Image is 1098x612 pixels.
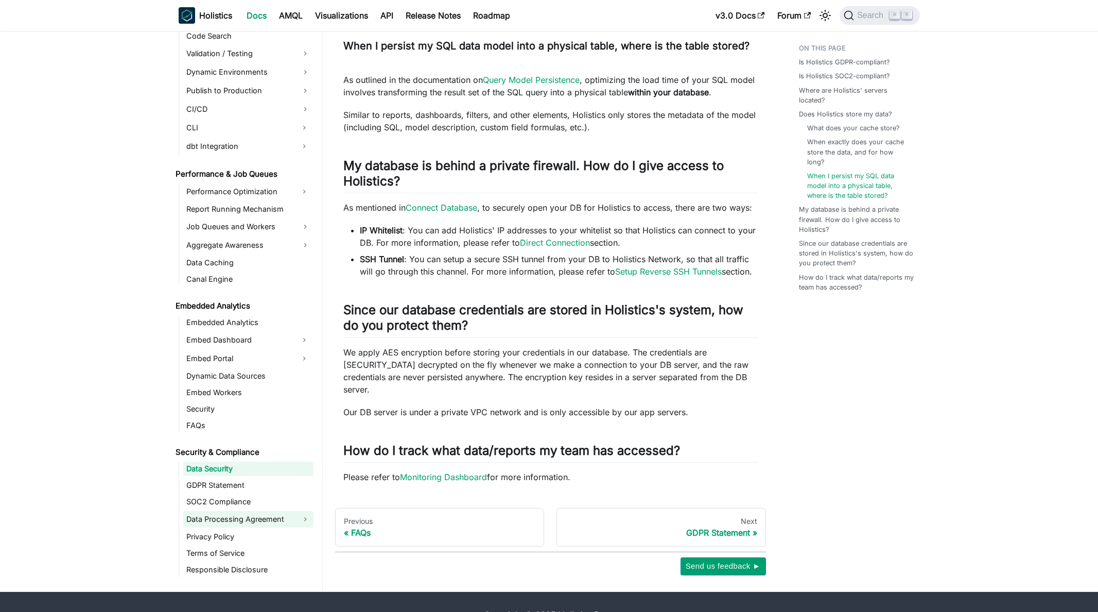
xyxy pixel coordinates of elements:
[807,137,910,167] a: When exactly does your cache store the data, and for how long?
[183,315,313,330] a: Embedded Analytics
[183,546,313,560] a: Terms of Service
[565,528,757,538] div: GDPR Statement
[399,7,467,24] a: Release Notes
[183,45,313,62] a: Validation / Testing
[807,123,900,133] a: What does your cache store?
[295,332,313,348] button: Expand sidebar category 'Embed Dashboard'
[343,74,758,98] p: As outlined in the documentation on , optimizing the load time of your SQL model involves transfo...
[172,167,313,181] a: Performance & Job Queues
[890,10,900,20] kbd: ⌘
[183,183,295,200] a: Performance Optimization
[520,237,590,248] a: Direct Connection
[183,350,295,367] a: Embed Portal
[172,589,313,604] a: Administration
[199,9,232,22] b: Holistics
[183,385,313,400] a: Embed Workers
[335,508,545,547] a: PreviousFAQs
[183,29,313,43] a: Code Search
[168,11,323,592] nav: Docs sidebar
[343,471,758,483] p: Please refer to for more information.
[902,10,912,20] kbd: K
[343,302,758,337] h2: Since our database credentials are stored in Holistics's system, how do you protect them?
[295,183,313,200] button: Expand sidebar category 'Performance Optimization'
[295,138,313,155] button: Expand sidebar category 'dbt Integration'
[799,86,914,105] a: Where are Holistics' servers located?
[183,237,313,253] a: Aggregate Awareness
[854,11,890,20] span: Search
[686,559,761,573] span: Send us feedback ►
[183,101,313,117] a: CI/CD
[374,7,399,24] a: API
[799,273,914,292] a: How do I track what data/reports my team has accessed?
[360,224,758,249] li: : You can add Holistics' IP addresses to your whitelist so that Holistics can connect to your DB....
[807,171,910,201] a: When I persist my SQL data model into a physical table, where is the table stored?
[817,7,833,24] button: Switch between dark and light mode (currently light mode)
[344,517,536,526] div: Previous
[343,443,758,463] h2: How do I track what data/reports my team has accessed?
[360,225,403,235] strong: IP Whitelist
[183,402,313,416] a: Security
[467,7,516,24] a: Roadmap
[183,202,313,216] a: Report Running Mechanism
[799,57,890,67] a: Is Holistics GDPR-compliant?
[183,82,313,99] a: Publish to Production
[295,120,313,136] button: Expand sidebar category 'CLI'
[335,508,766,547] nav: Docs pages
[343,109,758,133] p: Similar to reports, dashboards, filters, and other elements, Holistics only stores the metadata o...
[183,369,313,383] a: Dynamic Data Sources
[628,87,709,97] strong: within your database
[360,253,758,278] li: : You can setup a secure SSH tunnel from your DB to Holistics Network, so that all traffic will g...
[240,7,273,24] a: Docs
[183,138,295,155] a: dbt Integration
[273,7,309,24] a: AMQL
[183,563,313,577] a: Responsible Disclosure
[709,7,771,24] a: v3.0 Docs
[183,332,295,348] a: Embed Dashboard
[343,40,758,65] h3: When I persist my SQL data model into a physical table, where is the table stored?
[840,6,919,25] button: Search (Command+K)
[799,239,914,268] a: Since our database credentials are stored in Holistics's system, how do you protect them?
[172,299,313,313] a: Embedded Analytics
[179,7,232,24] a: HolisticsHolistics
[172,445,313,460] a: Security & Compliance
[183,462,313,476] a: Data Security
[183,120,295,136] a: CLI
[344,528,536,538] div: FAQs
[556,508,766,547] a: NextGDPR Statement
[360,254,404,264] strong: SSH Tunnel
[799,205,914,234] a: My database is behind a private firewall. How do I give access to Holistics?
[309,7,374,24] a: Visualizations
[343,158,758,193] h2: My database is behind a private firewall. How do I give access to Holistics?
[183,418,313,433] a: FAQs
[799,71,890,81] a: Is Holistics SOC2-compliant?
[183,511,313,528] a: Data Processing Agreement
[183,256,313,270] a: Data Caching
[406,202,477,213] a: Connect Database
[343,406,758,418] p: Our DB server is under a private VPC network and is only accessible by our app servers.
[183,530,313,544] a: Privacy Policy
[183,272,313,286] a: Canal Engine
[183,478,313,492] a: GDPR Statement
[183,64,313,80] a: Dynamic Environments
[799,109,892,119] a: Does Holistics store my data?
[681,557,766,575] button: Send us feedback ►
[343,346,758,396] p: We apply AES encryption before storing your credentials in our database. The credentials are [SEC...
[771,7,817,24] a: Forum
[483,75,580,85] a: Query Model Persistence
[179,7,195,24] img: Holistics
[565,517,757,526] div: Next
[295,350,313,367] button: Expand sidebar category 'Embed Portal'
[183,495,313,509] a: SOC2 Compliance
[343,201,758,214] p: As mentioned in , to securely open your DB for Holistics to access, there are two ways:
[615,266,722,277] a: Setup Reverse SSH Tunnels
[183,218,313,235] a: Job Queues and Workers
[400,472,487,482] a: Monitoring Dashboard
